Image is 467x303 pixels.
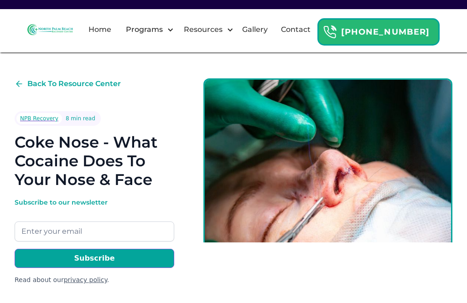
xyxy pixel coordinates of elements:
[317,14,440,46] a: Header Calendar Icons[PHONE_NUMBER]
[15,198,174,285] form: Email Form
[118,15,176,44] div: Programs
[83,15,117,44] a: Home
[176,15,236,44] div: Resources
[16,113,62,124] a: NPB Recovery
[15,249,174,268] input: Subscribe
[27,78,121,89] div: Back To Resource Center
[323,25,337,39] img: Header Calendar Icons
[15,133,174,189] h1: Coke Nose - What Cocaine Does To Your Nose & Face
[124,24,165,35] div: Programs
[66,114,95,123] div: 8 min read
[341,27,430,37] strong: [PHONE_NUMBER]
[15,221,174,241] input: Enter your email
[15,275,174,285] div: Read about our .
[20,114,58,123] div: NPB Recovery
[237,15,273,44] a: Gallery
[64,276,107,283] a: privacy policy
[15,78,121,89] a: Back To Resource Center
[15,198,174,207] div: Subscribe to our newsletter
[182,24,225,35] div: Resources
[275,15,316,44] a: Contact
